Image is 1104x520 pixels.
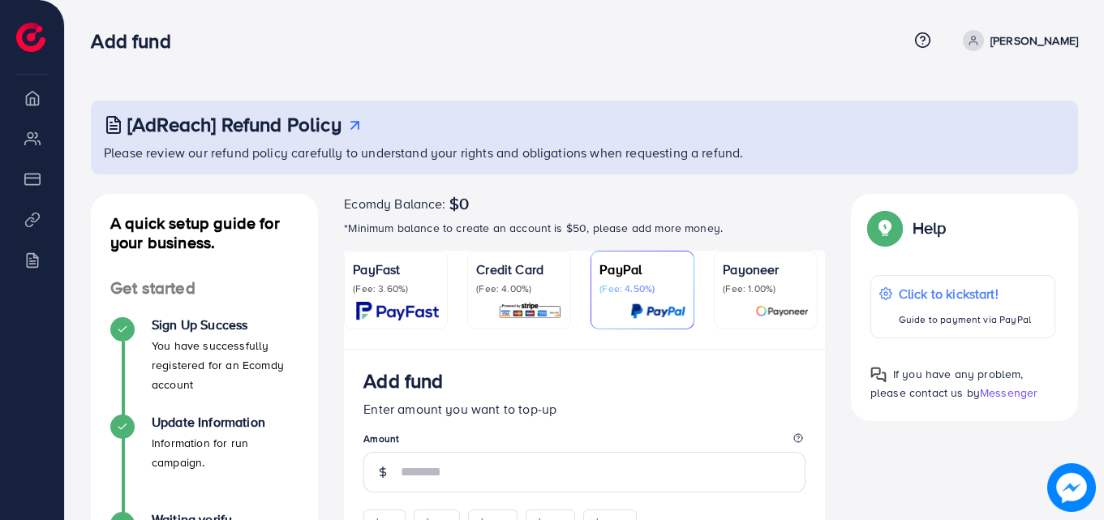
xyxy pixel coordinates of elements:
[91,213,318,252] h4: A quick setup guide for your business.
[956,30,1078,51] a: [PERSON_NAME]
[91,317,318,415] li: Sign Up Success
[363,432,805,452] legend: Amount
[152,415,299,430] h4: Update Information
[152,317,299,333] h4: Sign Up Success
[16,23,45,52] img: logo
[363,399,805,419] p: Enter amount you want to top-up
[449,194,469,213] span: $0
[723,260,809,279] p: Payoneer
[476,260,562,279] p: Credit Card
[913,218,947,238] p: Help
[899,310,1031,329] p: Guide to payment via PayPal
[152,433,299,472] p: Information for run campaign.
[353,260,439,279] p: PayFast
[870,213,900,243] img: Popup guide
[91,415,318,512] li: Update Information
[344,218,825,238] p: *Minimum balance to create an account is $50, please add more money.
[1049,465,1094,510] img: image
[152,336,299,394] p: You have successfully registered for an Ecomdy account
[599,282,685,295] p: (Fee: 4.50%)
[599,260,685,279] p: PayPal
[476,282,562,295] p: (Fee: 4.00%)
[356,302,439,320] img: card
[723,282,809,295] p: (Fee: 1.00%)
[344,194,445,213] span: Ecomdy Balance:
[870,366,1024,401] span: If you have any problem, please contact us by
[127,113,342,136] h3: [AdReach] Refund Policy
[980,385,1037,401] span: Messenger
[91,278,318,299] h4: Get started
[104,143,1068,162] p: Please review our refund policy carefully to understand your rights and obligations when requesti...
[755,302,809,320] img: card
[363,369,443,393] h3: Add fund
[91,29,183,53] h3: Add fund
[630,302,685,320] img: card
[899,284,1031,303] p: Click to kickstart!
[498,302,562,320] img: card
[870,367,887,383] img: Popup guide
[990,31,1078,50] p: [PERSON_NAME]
[353,282,439,295] p: (Fee: 3.60%)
